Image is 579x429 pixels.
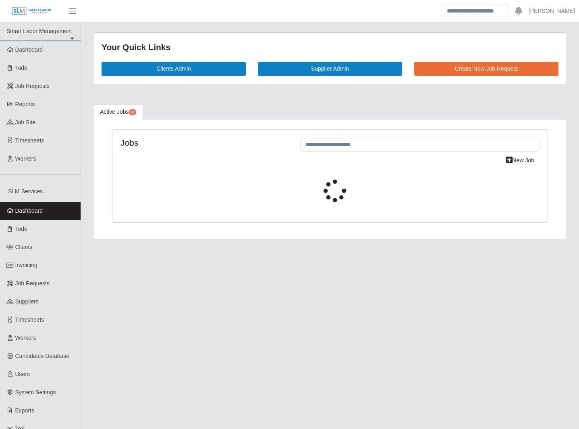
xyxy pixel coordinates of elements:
[258,62,402,76] a: Supplier Admin
[15,262,37,268] span: Invoicing
[15,335,36,341] span: Workers
[15,119,36,126] span: job site
[15,389,56,396] span: System Settings
[15,244,33,250] span: Clients
[15,46,43,53] span: Dashboard
[529,7,575,15] a: [PERSON_NAME]
[15,65,27,71] span: Todo
[93,104,143,120] a: Active Jobs
[102,41,558,54] div: Your Quick Links
[15,371,30,377] span: Users
[442,4,508,18] input: Search
[15,137,44,144] span: Timesheets
[102,62,246,76] a: Clients Admin
[15,316,44,323] span: Timesheets
[15,298,39,305] span: Suppliers
[15,155,36,162] span: Workers
[15,226,27,232] span: Todo
[15,353,70,359] span: Candidates Database
[501,153,540,167] a: New Job
[15,407,34,414] span: Exports
[15,280,50,287] span: Job Requests
[129,109,136,115] span: Pending Jobs
[15,207,43,214] span: Dashboard
[15,83,50,89] span: Job Requests
[15,101,35,107] span: Reports
[414,62,558,76] a: Create New Job Request
[8,188,43,195] span: SLM Services
[11,7,52,16] img: SLM Logo
[120,138,288,148] h4: Jobs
